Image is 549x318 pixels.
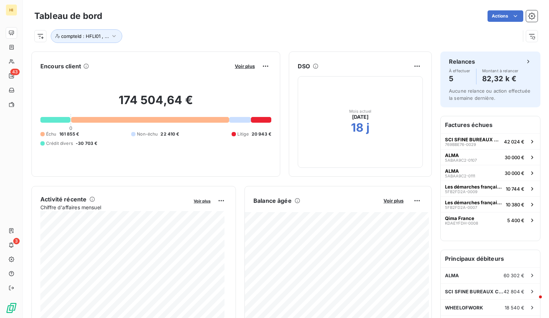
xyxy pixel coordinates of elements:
[6,4,17,16] div: HI
[449,73,470,84] h4: 5
[40,62,81,70] h6: Encours client
[525,294,542,311] iframe: Intercom live chat
[441,165,540,181] button: ALMA5ABAA9C2-011130 000 €
[34,10,102,23] h3: Tableau de bord
[441,133,540,149] button: SCI SFINE BUREAUX C/O BNP PARIBAS REPM 54423769BBE76-002942 024 €
[482,73,519,84] h4: 82,32 k €
[252,131,271,137] span: 20 943 €
[59,131,79,137] span: 161 855 €
[445,221,478,225] span: KDAEYFDH-0008
[504,139,524,145] span: 42 024 €
[441,212,540,228] button: Qima FranceKDAEYFDH-00085 400 €
[445,200,503,205] span: Les démarches françaises
[351,121,363,135] h2: 18
[445,305,483,310] span: WHEELOFWORK
[46,140,73,147] span: Crédit divers
[488,10,523,22] button: Actions
[441,149,540,165] button: ALMA5ABAA9C2-010730 000 €
[253,196,292,205] h6: Balance âgée
[445,174,475,178] span: 5ABAA9C2-0111
[40,93,271,114] h2: 174 504,64 €
[194,199,211,204] span: Voir plus
[505,155,524,160] span: 30 000 €
[445,168,459,174] span: ALMA
[505,170,524,176] span: 30 000 €
[40,195,86,204] h6: Activité récente
[40,204,189,211] span: Chiffre d'affaires mensuel
[507,217,524,223] span: 5 400 €
[445,184,503,190] span: Les démarches françaises
[506,202,524,207] span: 10 380 €
[381,197,406,204] button: Voir plus
[441,181,540,196] button: Les démarches françaises5FB2FD2A-000910 744 €
[298,62,310,70] h6: DSO
[61,33,109,39] span: compteId : HFLI01 , ...
[233,63,257,69] button: Voir plus
[445,142,476,147] span: 769BBE76-0029
[384,198,404,204] span: Voir plus
[482,69,519,73] span: Montant à relancer
[506,186,524,192] span: 10 744 €
[46,131,56,137] span: Échu
[349,109,372,113] span: Mois actuel
[6,302,17,314] img: Logo LeanPay
[13,238,20,244] span: 3
[160,131,179,137] span: 22 410 €
[192,197,213,204] button: Voir plus
[445,158,477,162] span: 5ABAA9C2-0107
[449,57,475,66] h6: Relances
[445,137,501,142] span: SCI SFINE BUREAUX C/O BNP PARIBAS REPM 54423
[69,125,72,131] span: 0
[449,69,470,73] span: À effectuer
[352,113,369,121] span: [DATE]
[235,63,255,69] span: Voir plus
[441,196,540,212] button: Les démarches françaises5FB2FD2A-000710 380 €
[445,289,504,294] span: SCI SFINE BUREAUX C/O BNP PARIBAS REPM 54423
[441,116,540,133] h6: Factures échues
[10,69,20,75] span: 43
[51,29,122,43] button: compteId : HFLI01 , ...
[441,250,540,267] h6: Principaux débiteurs
[504,273,524,278] span: 60 302 €
[237,131,249,137] span: Litige
[504,289,524,294] span: 42 804 €
[445,190,478,194] span: 5FB2FD2A-0009
[366,121,370,135] h2: j
[445,152,459,158] span: ALMA
[445,205,477,210] span: 5FB2FD2A-0007
[449,88,530,101] span: Aucune relance ou action effectuée la semaine dernière.
[76,140,97,147] span: -30 703 €
[445,215,474,221] span: Qima France
[505,305,524,310] span: 18 540 €
[445,273,459,278] span: ALMA
[137,131,158,137] span: Non-échu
